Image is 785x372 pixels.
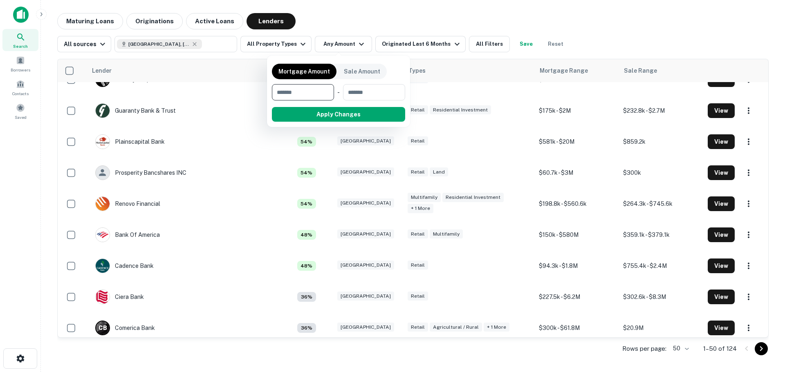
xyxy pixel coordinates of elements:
div: - [337,84,340,100]
p: Sale Amount [344,67,380,76]
p: Mortgage Amount [278,67,330,76]
button: Apply Changes [272,107,405,122]
iframe: Chat Widget [744,281,785,320]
